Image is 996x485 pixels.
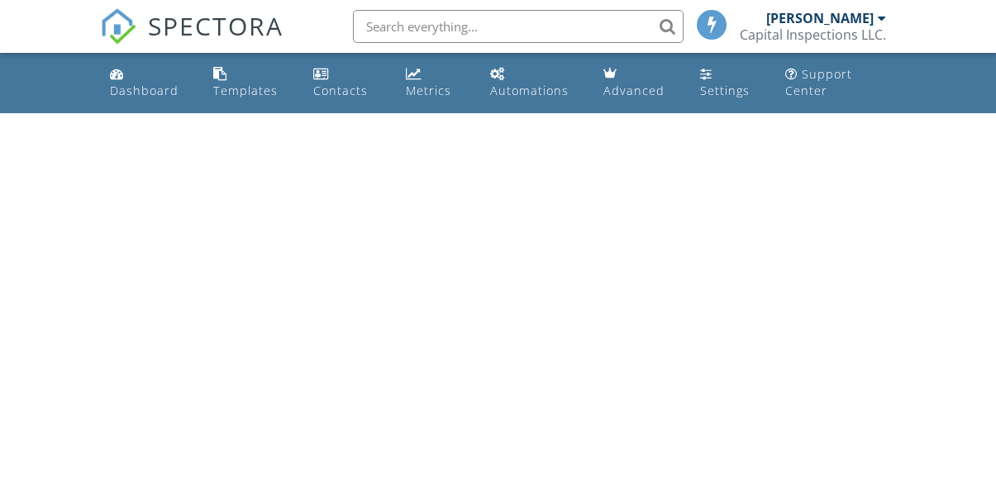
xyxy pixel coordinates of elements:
[484,59,584,107] a: Automations (Basic)
[785,66,852,98] div: Support Center
[399,59,470,107] a: Metrics
[406,83,451,98] div: Metrics
[148,8,284,43] span: SPECTORA
[103,59,194,107] a: Dashboard
[490,83,569,98] div: Automations
[700,83,750,98] div: Settings
[110,83,179,98] div: Dashboard
[603,83,665,98] div: Advanced
[353,10,684,43] input: Search everything...
[597,59,680,107] a: Advanced
[207,59,293,107] a: Templates
[100,8,136,45] img: The Best Home Inspection Software - Spectora
[693,59,765,107] a: Settings
[100,22,284,57] a: SPECTORA
[307,59,386,107] a: Contacts
[779,59,894,107] a: Support Center
[313,83,368,98] div: Contacts
[213,83,278,98] div: Templates
[766,10,874,26] div: [PERSON_NAME]
[740,26,886,43] div: Capital Inspections LLC.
